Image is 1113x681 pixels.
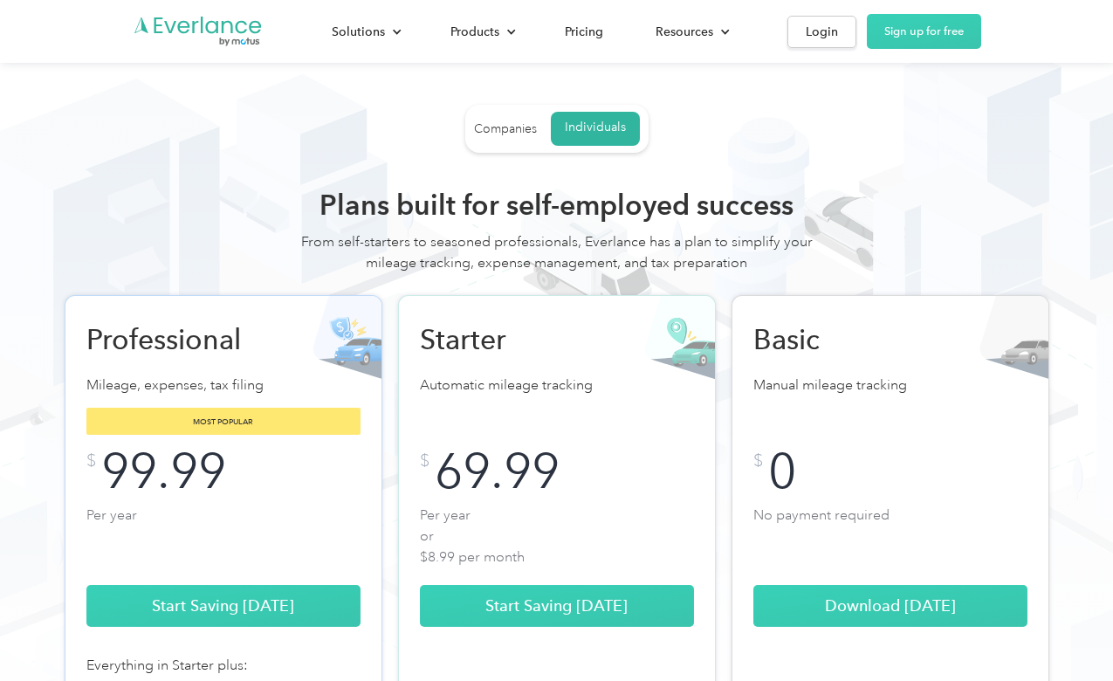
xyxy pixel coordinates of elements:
div: Most popular [86,408,361,435]
div: Solutions [332,21,385,43]
p: Automatic mileage tracking [420,375,694,399]
div: Pricing [565,21,603,43]
a: Start Saving [DATE] [420,585,694,627]
a: Go to homepage [133,15,264,48]
p: Mileage, expenses, tax filing [86,375,361,399]
p: No payment required [753,505,1027,564]
div: Login [806,21,838,43]
div: From self-starters to seasoned professionals, Everlance has a plan to simplify your mileage track... [295,231,819,291]
div: 69.99 [435,452,560,491]
div: $ [420,452,429,470]
p: Per year [86,505,361,564]
div: Companies [474,121,537,137]
div: 0 [768,452,796,491]
div: Everything in Starter plus: [86,655,361,676]
a: Pricing [547,17,621,47]
div: $ [753,452,763,470]
h2: Basic [753,322,937,357]
div: Products [450,21,499,43]
h2: Starter [420,322,603,357]
p: Per year or $8.99 per month [420,505,694,564]
a: Login [787,16,856,48]
p: Manual mileage tracking [753,375,1027,399]
div: $ [86,452,96,470]
a: Sign up for free [867,14,981,49]
h2: Plans built for self-employed success [295,188,819,223]
div: Resources [656,21,713,43]
a: Download [DATE] [753,585,1027,627]
div: Individuals [565,120,626,135]
div: 99.99 [101,452,226,491]
h2: Professional [86,322,270,357]
a: Start Saving [DATE] [86,585,361,627]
